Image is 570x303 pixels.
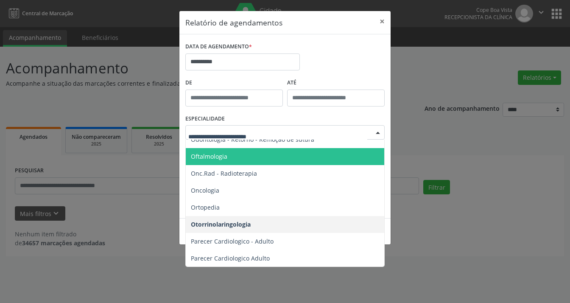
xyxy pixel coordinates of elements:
[191,186,219,194] span: Oncologia
[191,135,314,143] span: Odontologia - Retorno - Remoção de sutura
[287,76,385,90] label: ATÉ
[374,11,391,32] button: Close
[191,203,220,211] span: Ortopedia
[191,169,257,177] span: Onc.Rad - Radioterapia
[185,17,282,28] h5: Relatório de agendamentos
[191,237,274,245] span: Parecer Cardiologico - Adulto
[191,152,227,160] span: Oftalmologia
[191,220,251,228] span: Otorrinolaringologia
[191,254,270,262] span: Parecer Cardiologico Adulto
[185,112,225,126] label: ESPECIALIDADE
[185,40,252,53] label: DATA DE AGENDAMENTO
[185,76,283,90] label: De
